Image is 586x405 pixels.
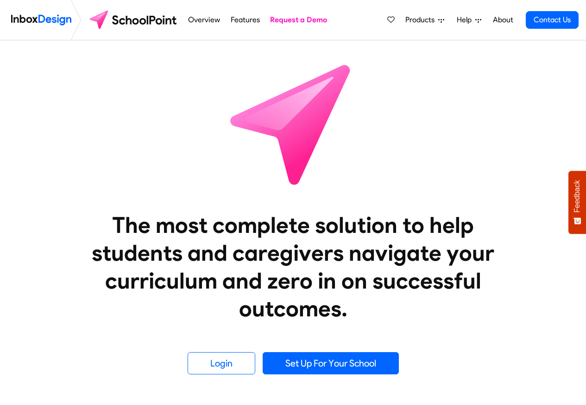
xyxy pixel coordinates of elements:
[490,11,516,29] a: About
[268,11,330,29] a: Request a Demo
[568,171,586,234] button: Feedback - Show survey
[405,14,438,26] span: Products
[186,11,223,29] a: Overview
[228,11,262,29] a: Features
[263,352,399,374] a: Set Up For Your School
[573,180,581,212] span: Feedback
[85,9,183,31] img: schoolpoint logo
[526,11,579,29] a: Contact Us
[210,40,377,207] img: icon_schoolpoint.svg
[73,211,513,322] heading: The most complete solution to help students and caregivers navigate your curriculum and zero in o...
[457,14,475,26] span: Help
[188,352,255,374] a: Login
[453,11,485,29] a: Help
[402,11,448,29] a: Products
